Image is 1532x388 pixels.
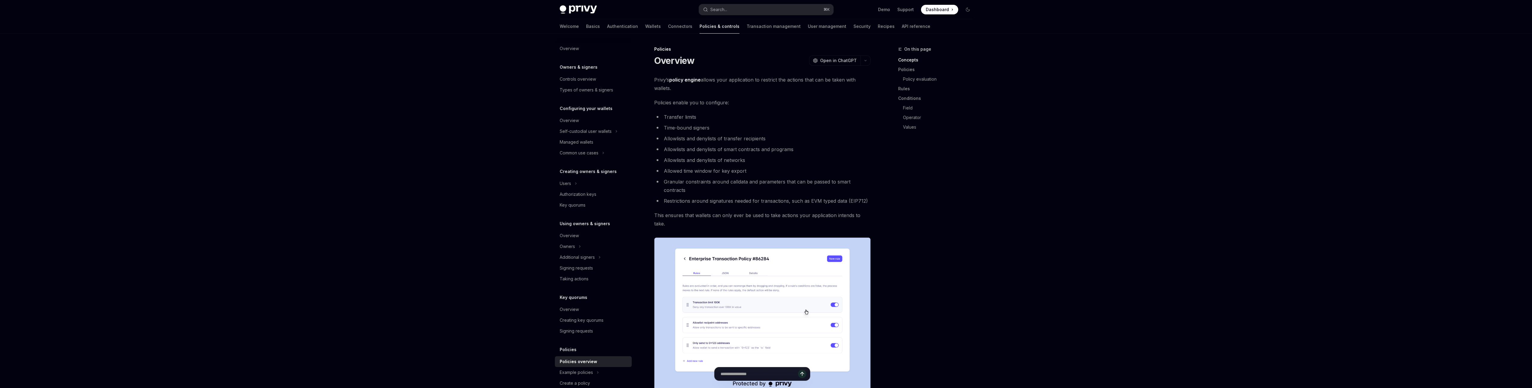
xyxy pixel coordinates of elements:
a: Types of owners & signers [555,85,632,95]
a: Recipes [878,19,895,34]
a: Overview [555,230,632,241]
button: Send message [798,370,806,378]
a: Welcome [560,19,579,34]
a: Wallets [645,19,661,34]
a: Signing requests [555,263,632,273]
li: Allowlists and denylists of smart contracts and programs [654,145,871,154]
a: Taking actions [555,273,632,284]
a: Controls overview [555,74,632,85]
h5: Key quorums [560,294,587,301]
div: Policies [654,46,871,52]
a: User management [808,19,846,34]
li: Granular constraints around calldata and parameters that can be passed to smart contracts [654,178,871,194]
span: Privy’s allows your application to restrict the actions that can be taken with wallets. [654,76,871,92]
a: Rules [898,84,977,94]
a: Basics [586,19,600,34]
a: Signing requests [555,326,632,336]
li: Allowlists and denylists of transfer recipients [654,134,871,143]
div: Overview [560,45,579,52]
div: Create a policy [560,380,590,387]
a: Demo [878,7,890,13]
a: Field [903,103,977,113]
a: Overview [555,304,632,315]
h5: Policies [560,346,576,353]
h5: Configuring your wallets [560,105,612,112]
div: Self-custodial user wallets [560,128,612,135]
div: Search... [710,6,727,13]
span: This ensures that wallets can only ever be used to take actions your application intends to take. [654,211,871,228]
div: Signing requests [560,327,593,335]
div: Common use cases [560,149,598,157]
button: Toggle dark mode [963,5,973,14]
a: Security [853,19,871,34]
li: Allowed time window for key export [654,167,871,175]
div: Types of owners & signers [560,86,613,94]
div: Overview [560,306,579,313]
a: Creating key quorums [555,315,632,326]
div: Taking actions [560,275,588,282]
a: Authorization keys [555,189,632,200]
span: Open in ChatGPT [820,58,857,64]
a: Policies & controls [700,19,739,34]
div: Controls overview [560,76,596,83]
div: Managed wallets [560,139,593,146]
div: Policies overview [560,358,597,365]
strong: policy engine [669,77,701,83]
div: Additional signers [560,254,595,261]
a: Overview [555,115,632,126]
a: Values [903,122,977,132]
span: Policies enable you to configure: [654,98,871,107]
div: Example policies [560,369,593,376]
span: On this page [904,46,931,53]
button: Search...⌘K [699,4,833,15]
h5: Creating owners & signers [560,168,617,175]
div: Key quorums [560,201,585,209]
a: Overview [555,43,632,54]
a: Policies overview [555,356,632,367]
div: Overview [560,232,579,239]
div: Users [560,180,571,187]
h1: Overview [654,55,695,66]
a: Concepts [898,55,977,65]
div: Creating key quorums [560,317,603,324]
div: Signing requests [560,264,593,272]
a: Policies [898,65,977,74]
a: Operator [903,113,977,122]
div: Owners [560,243,575,250]
li: Restrictions around signatures needed for transactions, such as EVM typed data (EIP712) [654,197,871,205]
a: Connectors [668,19,692,34]
button: Open in ChatGPT [809,55,860,66]
li: Allowlists and denylists of networks [654,156,871,164]
a: Managed wallets [555,137,632,148]
a: Policy evaluation [903,74,977,84]
div: Authorization keys [560,191,596,198]
div: Overview [560,117,579,124]
a: Support [897,7,914,13]
a: Dashboard [921,5,958,14]
span: Dashboard [926,7,949,13]
h5: Owners & signers [560,64,597,71]
img: dark logo [560,5,597,14]
a: Key quorums [555,200,632,210]
h5: Using owners & signers [560,220,610,227]
a: Conditions [898,94,977,103]
li: Time-bound signers [654,124,871,132]
a: Transaction management [747,19,801,34]
span: ⌘ K [823,7,830,12]
li: Transfer limits [654,113,871,121]
a: Authentication [607,19,638,34]
a: API reference [902,19,930,34]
